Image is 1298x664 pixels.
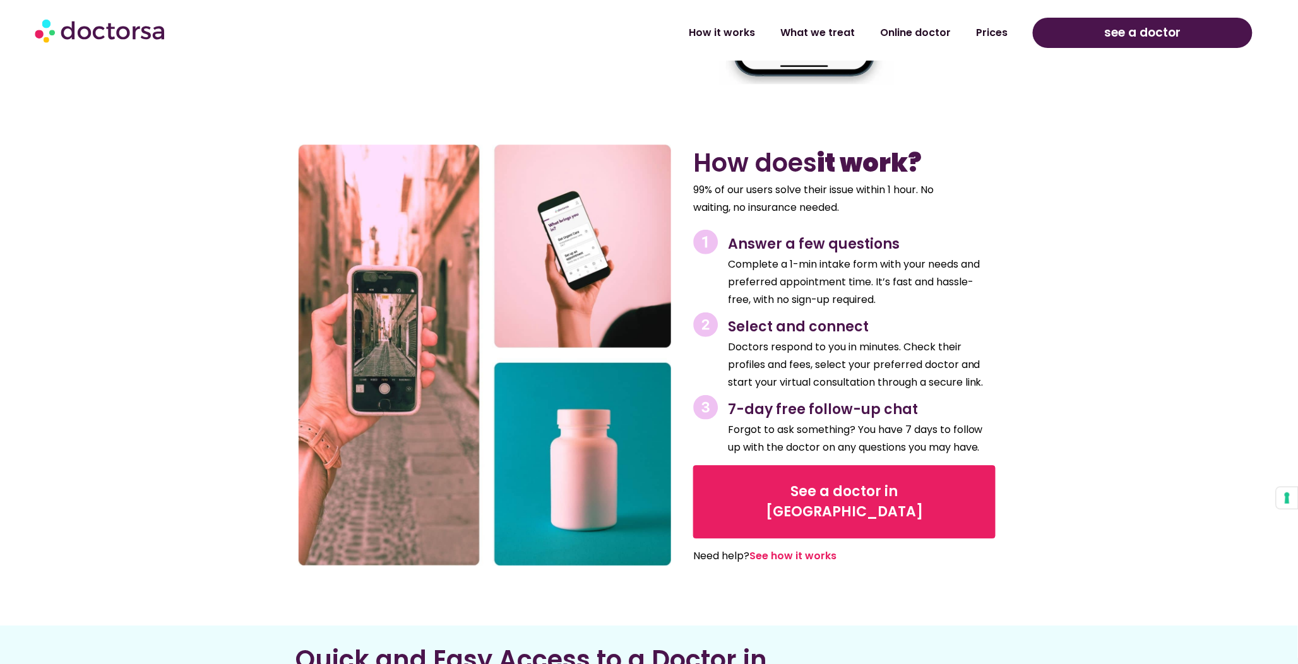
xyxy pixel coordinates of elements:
a: Prices [963,18,1020,47]
p: 99% of our users solve their issue within 1 hour. No waiting, no insurance needed. [693,181,965,216]
span: Select and connect [728,317,869,336]
p: Doctors respond to you in minutes. Check their profiles and fees, select your preferred doctor an... [728,338,996,391]
p: Complete a 1-min intake form with your needs and preferred appointment time. It’s fast and hassle... [728,256,996,309]
img: A tourist in Europe taking a picture of a picturesque street, mobile phone shows Doctorsa intake ... [299,145,671,566]
p: Forgot to ask something? You have 7 days to follow up with the doctor on any questions you may have. [728,421,996,456]
p: Need help? [693,547,965,565]
a: How it works [676,18,768,47]
a: See a doctor in [GEOGRAPHIC_DATA] [693,465,996,538]
b: it work? [817,145,922,181]
span: Answer a few questions [728,234,900,254]
a: Online doctor [867,18,963,47]
button: Your consent preferences for tracking technologies [1277,487,1298,509]
a: What we treat [768,18,867,47]
nav: Menu [333,18,1020,47]
a: see a doctor [1033,18,1253,48]
span: See a doctor in [GEOGRAPHIC_DATA] [713,482,976,522]
h2: How does [693,148,996,178]
span: 7-day free follow-up chat [728,400,918,419]
a: See how it works [749,548,837,563]
span: see a doctor [1105,23,1181,43]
